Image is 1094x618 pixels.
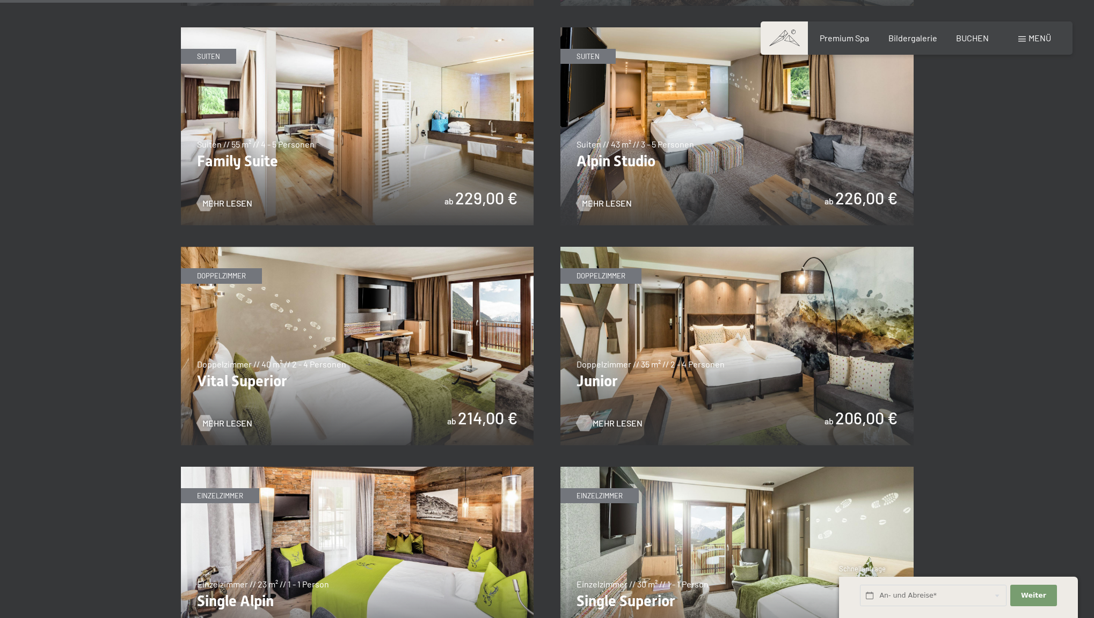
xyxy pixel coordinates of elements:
[202,197,252,209] span: Mehr Lesen
[582,197,632,209] span: Mehr Lesen
[560,247,914,445] img: Junior
[839,564,886,573] span: Schnellanfrage
[181,247,534,445] img: Vital Superior
[593,417,643,429] span: Mehr Lesen
[956,33,989,43] a: BUCHEN
[181,28,534,34] a: Family Suite
[820,33,869,43] a: Premium Spa
[202,417,252,429] span: Mehr Lesen
[560,247,914,254] a: Junior
[577,417,632,429] a: Mehr Lesen
[560,467,914,474] a: Single Superior
[181,467,534,474] a: Single Alpin
[1010,585,1056,607] button: Weiter
[181,27,534,226] img: Family Suite
[1029,33,1051,43] span: Menü
[197,417,252,429] a: Mehr Lesen
[577,197,632,209] a: Mehr Lesen
[560,27,914,226] img: Alpin Studio
[1021,591,1046,600] span: Weiter
[181,247,534,254] a: Vital Superior
[560,28,914,34] a: Alpin Studio
[888,33,937,43] a: Bildergalerie
[197,197,252,209] a: Mehr Lesen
